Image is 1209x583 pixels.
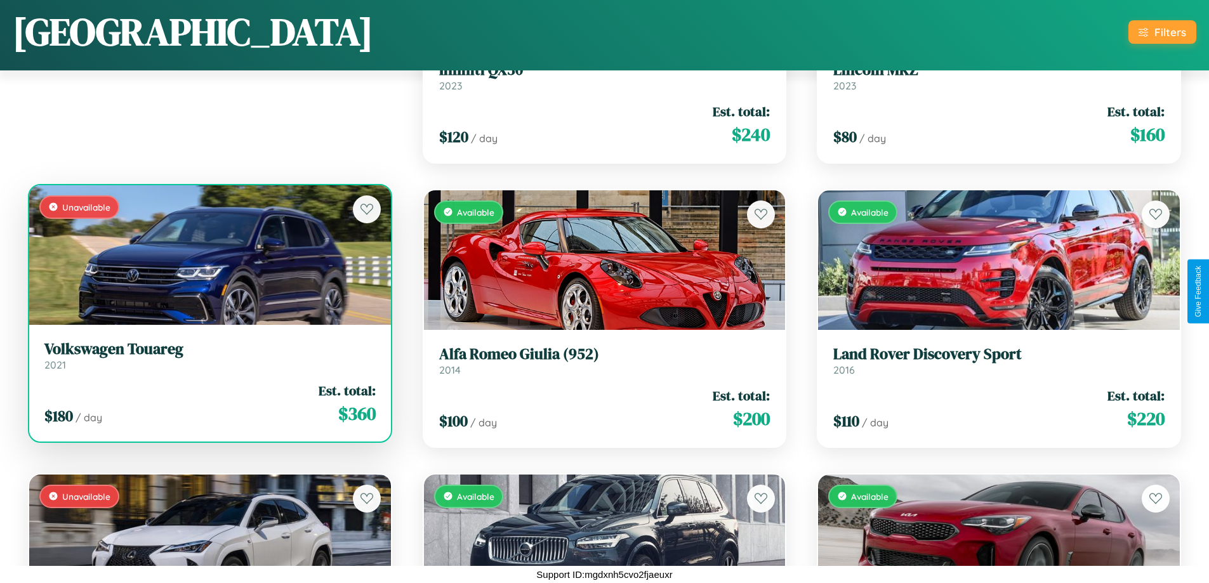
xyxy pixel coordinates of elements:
[13,6,373,58] h1: [GEOGRAPHIC_DATA]
[851,491,889,502] span: Available
[862,416,889,429] span: / day
[833,79,856,92] span: 2023
[338,401,376,426] span: $ 360
[439,61,770,92] a: Infiniti QX302023
[439,79,462,92] span: 2023
[733,406,770,431] span: $ 200
[44,358,66,371] span: 2021
[439,410,468,431] span: $ 100
[319,381,376,400] span: Est. total:
[1130,122,1165,147] span: $ 160
[44,405,73,426] span: $ 180
[536,566,672,583] p: Support ID: mgdxnh5cvo2fjaeuxr
[1154,25,1186,39] div: Filters
[470,416,497,429] span: / day
[1128,20,1196,44] button: Filters
[76,411,102,424] span: / day
[833,410,859,431] span: $ 110
[713,102,770,121] span: Est. total:
[44,340,376,371] a: Volkswagen Touareg2021
[457,207,494,218] span: Available
[439,61,770,79] h3: Infiniti QX30
[62,491,110,502] span: Unavailable
[1194,266,1203,317] div: Give Feedback
[471,132,498,145] span: / day
[732,122,770,147] span: $ 240
[713,386,770,405] span: Est. total:
[833,345,1165,364] h3: Land Rover Discovery Sport
[1107,386,1165,405] span: Est. total:
[833,61,1165,79] h3: Lincoln MKZ
[833,345,1165,376] a: Land Rover Discovery Sport2016
[62,202,110,213] span: Unavailable
[44,340,376,358] h3: Volkswagen Touareg
[833,126,857,147] span: $ 80
[851,207,889,218] span: Available
[1107,102,1165,121] span: Est. total:
[457,491,494,502] span: Available
[833,61,1165,92] a: Lincoln MKZ2023
[833,364,855,376] span: 2016
[439,345,770,364] h3: Alfa Romeo Giulia (952)
[439,364,461,376] span: 2014
[439,126,468,147] span: $ 120
[439,345,770,376] a: Alfa Romeo Giulia (952)2014
[1127,406,1165,431] span: $ 220
[859,132,886,145] span: / day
